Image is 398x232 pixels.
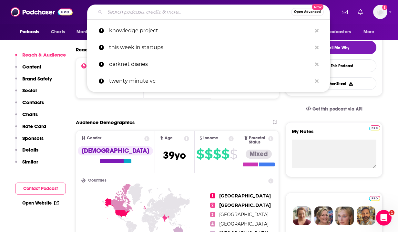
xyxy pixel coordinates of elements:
a: knowledge project [87,22,330,39]
div: Search podcasts, credits, & more... [87,5,330,19]
p: Social [22,87,37,93]
a: darknet diaries [87,56,330,73]
button: Contact Podcast [15,183,66,195]
button: Reach & Audience [15,52,66,64]
button: Show profile menu [373,5,387,19]
button: Open AdvancedNew [291,8,324,16]
a: this week in startups [87,39,330,56]
div: [DEMOGRAPHIC_DATA] [78,146,153,155]
h2: Audience Demographics [76,119,135,125]
p: Content [22,64,41,70]
a: Pro website [369,195,380,201]
span: Age [165,136,173,140]
span: $ [196,149,204,159]
span: [GEOGRAPHIC_DATA] [219,202,271,208]
p: darknet diaries [109,56,312,73]
button: open menu [15,26,47,38]
p: Similar [22,159,38,165]
span: $ [221,149,229,159]
button: open menu [359,26,383,38]
button: Charts [15,111,38,123]
span: Countries [88,178,107,183]
span: 4 [210,221,215,227]
span: For Podcasters [320,27,351,37]
span: Get this podcast via API [312,106,362,112]
span: Income [203,136,218,140]
span: Charts [51,27,65,37]
img: Podchaser Pro [369,125,380,131]
button: Contacts [15,99,44,111]
a: Get this podcast via API [301,101,368,117]
p: Details [22,147,38,153]
span: 1 [210,193,215,198]
img: Sydney Profile [293,206,311,225]
input: Search podcasts, credits, & more... [105,7,291,17]
span: 39 yo [163,149,186,162]
p: Contacts [22,99,44,105]
span: Tell Me Why [327,45,349,50]
button: tell me why sparkleTell Me Why [292,41,376,54]
p: this week in startups [109,39,312,56]
span: 3 [210,212,215,217]
img: Jules Profile [335,206,354,225]
h2: Reach [76,47,91,53]
iframe: Intercom live chat [376,210,392,226]
svg: Add a profile image [382,5,387,10]
button: Brand Safety [15,76,52,88]
p: Brand Safety [22,76,52,82]
span: [GEOGRAPHIC_DATA] [219,193,271,199]
span: [GEOGRAPHIC_DATA] [219,221,269,227]
span: 1 [389,210,394,215]
button: Content [15,64,41,76]
button: Details [15,147,38,159]
span: Logged in as AparnaKulkarni [373,5,387,19]
img: Podchaser - Follow, Share and Rate Podcasts [11,6,73,18]
span: New [312,4,323,10]
span: $ [213,149,221,159]
span: More [363,27,374,37]
img: Barbara Profile [314,206,333,225]
div: Mixed [246,150,272,159]
span: $ [230,149,237,159]
p: Sponsors [22,135,44,141]
span: Parental Status [249,136,267,144]
span: Monitoring [77,27,99,37]
p: Charts [22,111,38,117]
p: Rate Card [22,123,46,129]
span: Open Advanced [294,10,321,14]
img: Jon Profile [357,206,375,225]
button: Similar [15,159,38,171]
a: Contact This Podcast [292,59,376,72]
span: Podcasts [20,27,39,37]
label: My Notes [292,128,376,140]
span: [GEOGRAPHIC_DATA] [219,212,269,217]
p: twenty minute vc [109,73,312,90]
p: Reach & Audience [22,52,66,58]
span: 2 [210,203,215,208]
button: Rate Card [15,123,46,135]
img: Podchaser Pro [369,196,380,201]
span: Gender [87,136,101,140]
button: open menu [72,26,108,38]
button: Export One-Sheet [292,77,376,90]
span: $ [205,149,212,159]
a: Show notifications dropdown [339,6,350,17]
button: open menu [316,26,360,38]
img: User Profile [373,5,387,19]
button: Sponsors [15,135,44,147]
a: Pro website [369,124,380,131]
p: knowledge project [109,22,312,39]
a: Open Website [22,200,59,206]
button: Social [15,87,37,99]
a: twenty minute vc [87,73,330,90]
a: Charts [47,26,69,38]
a: Show notifications dropdown [355,6,365,17]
